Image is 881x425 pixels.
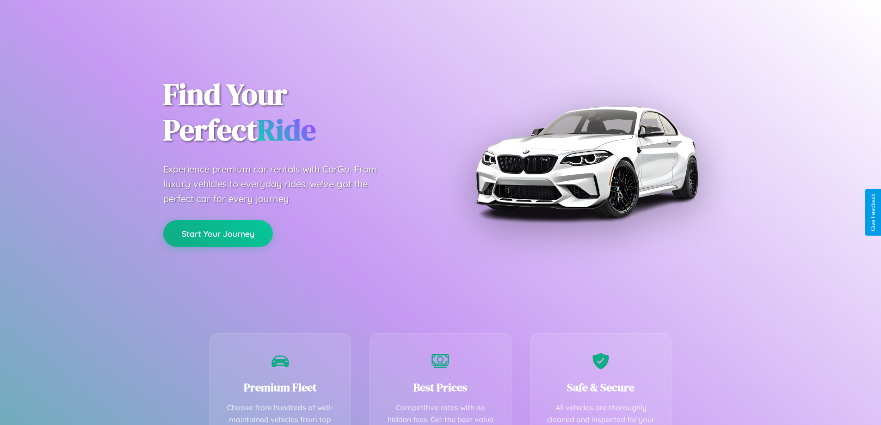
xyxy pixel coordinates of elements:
h3: Premium Fleet [224,380,337,395]
button: Start Your Journey [163,220,273,247]
span: Ride [257,110,316,150]
h1: Find Your Perfect [163,77,427,148]
img: Premium BMW car rental vehicle [471,46,702,277]
h3: Best Prices [384,380,497,395]
h3: Safe & Secure [544,380,658,395]
div: Give Feedback [870,194,876,231]
p: Experience premium car rentals with CarGo. From luxury vehicles to everyday rides, we've got the ... [163,162,394,206]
